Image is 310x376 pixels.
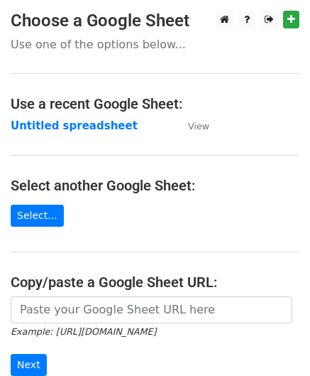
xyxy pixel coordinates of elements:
a: Select... [11,205,64,227]
h4: Use a recent Google Sheet: [11,95,299,112]
a: View [174,119,209,132]
h4: Copy/paste a Google Sheet URL: [11,274,299,291]
h3: Choose a Google Sheet [11,11,299,31]
small: Example: [URL][DOMAIN_NAME] [11,326,156,337]
input: Paste your Google Sheet URL here [11,296,292,323]
p: Use one of the options below... [11,37,299,52]
a: Untitled spreadsheet [11,119,138,132]
h4: Select another Google Sheet: [11,177,299,194]
small: View [188,121,209,131]
input: Next [11,354,47,376]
